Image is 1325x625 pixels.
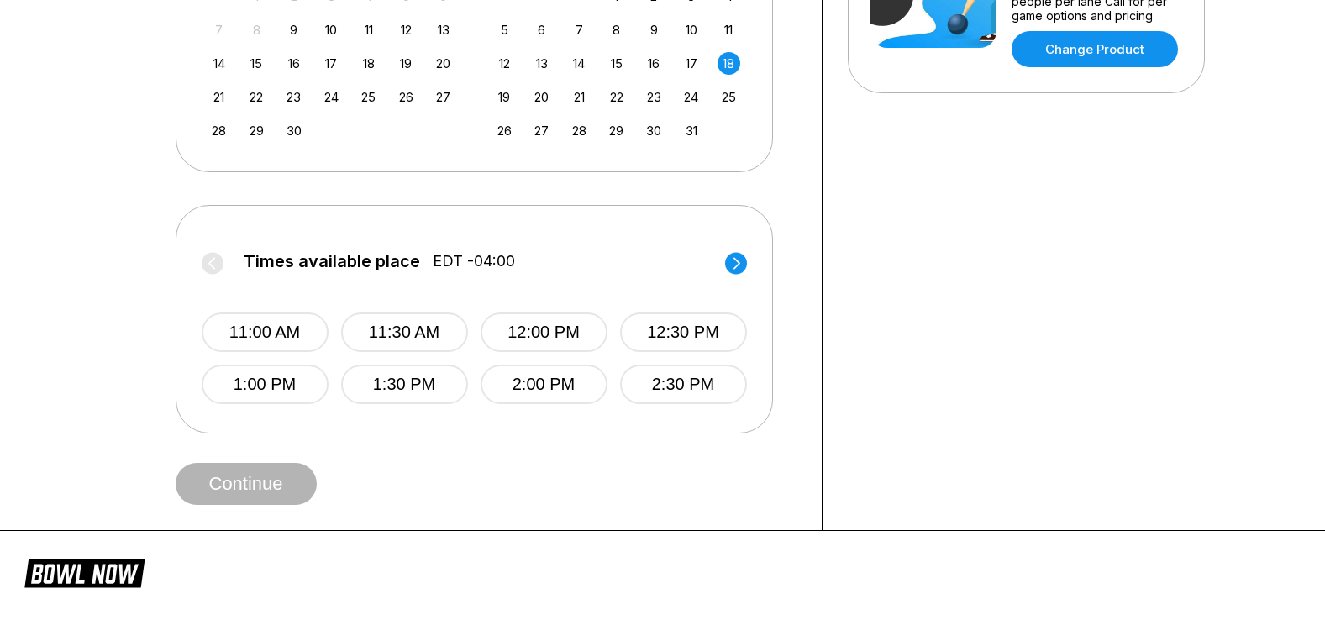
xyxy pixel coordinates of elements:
div: Choose Thursday, October 16th, 2025 [643,52,665,75]
div: Choose Monday, October 27th, 2025 [530,119,553,142]
button: 2:30 PM [620,365,747,404]
div: Choose Friday, October 10th, 2025 [680,18,702,41]
div: Choose Thursday, September 11th, 2025 [357,18,380,41]
div: Choose Saturday, September 20th, 2025 [432,52,455,75]
div: Choose Wednesday, October 22nd, 2025 [605,86,628,108]
button: 1:30 PM [341,365,468,404]
div: Choose Friday, September 12th, 2025 [395,18,418,41]
div: Choose Saturday, October 18th, 2025 [718,52,740,75]
button: 12:30 PM [620,312,747,352]
div: Choose Monday, September 22nd, 2025 [245,86,268,108]
div: Choose Tuesday, September 23rd, 2025 [282,86,305,108]
button: 11:00 AM [202,312,329,352]
div: Choose Wednesday, October 15th, 2025 [605,52,628,75]
div: Choose Thursday, October 30th, 2025 [643,119,665,142]
div: Choose Saturday, October 11th, 2025 [718,18,740,41]
div: Choose Saturday, September 13th, 2025 [432,18,455,41]
div: Choose Saturday, October 25th, 2025 [718,86,740,108]
div: Choose Sunday, October 19th, 2025 [493,86,516,108]
div: Choose Thursday, September 18th, 2025 [357,52,380,75]
div: Choose Tuesday, October 14th, 2025 [568,52,591,75]
span: Times available place [244,252,420,270]
div: Choose Monday, October 6th, 2025 [530,18,553,41]
div: Choose Sunday, September 28th, 2025 [208,119,230,142]
div: Choose Friday, October 31st, 2025 [680,119,702,142]
div: Choose Monday, September 29th, 2025 [245,119,268,142]
div: Choose Wednesday, October 29th, 2025 [605,119,628,142]
div: Choose Monday, September 15th, 2025 [245,52,268,75]
div: Choose Friday, October 24th, 2025 [680,86,702,108]
button: 11:30 AM [341,312,468,352]
div: Choose Wednesday, September 10th, 2025 [320,18,343,41]
div: Not available Monday, September 8th, 2025 [245,18,268,41]
div: Choose Friday, September 19th, 2025 [395,52,418,75]
div: Choose Tuesday, September 16th, 2025 [282,52,305,75]
a: Change Product [1012,31,1178,67]
div: Choose Friday, October 17th, 2025 [680,52,702,75]
div: Not available Sunday, September 7th, 2025 [208,18,230,41]
div: Choose Tuesday, October 28th, 2025 [568,119,591,142]
div: Choose Tuesday, October 7th, 2025 [568,18,591,41]
button: 12:00 PM [481,312,607,352]
div: Choose Sunday, October 26th, 2025 [493,119,516,142]
button: 2:00 PM [481,365,607,404]
div: Choose Tuesday, September 30th, 2025 [282,119,305,142]
div: Choose Sunday, September 14th, 2025 [208,52,230,75]
div: Choose Sunday, October 12th, 2025 [493,52,516,75]
div: Choose Wednesday, September 17th, 2025 [320,52,343,75]
div: Choose Thursday, October 23rd, 2025 [643,86,665,108]
div: Choose Sunday, October 5th, 2025 [493,18,516,41]
div: Choose Wednesday, September 24th, 2025 [320,86,343,108]
div: Choose Wednesday, October 8th, 2025 [605,18,628,41]
div: Choose Saturday, September 27th, 2025 [432,86,455,108]
span: EDT -04:00 [433,252,515,270]
div: Choose Tuesday, October 21st, 2025 [568,86,591,108]
button: 1:00 PM [202,365,329,404]
div: Choose Thursday, October 9th, 2025 [643,18,665,41]
div: Choose Thursday, September 25th, 2025 [357,86,380,108]
div: Choose Monday, October 13th, 2025 [530,52,553,75]
div: Choose Friday, September 26th, 2025 [395,86,418,108]
div: Choose Monday, October 20th, 2025 [530,86,553,108]
div: Choose Tuesday, September 9th, 2025 [282,18,305,41]
div: Choose Sunday, September 21st, 2025 [208,86,230,108]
